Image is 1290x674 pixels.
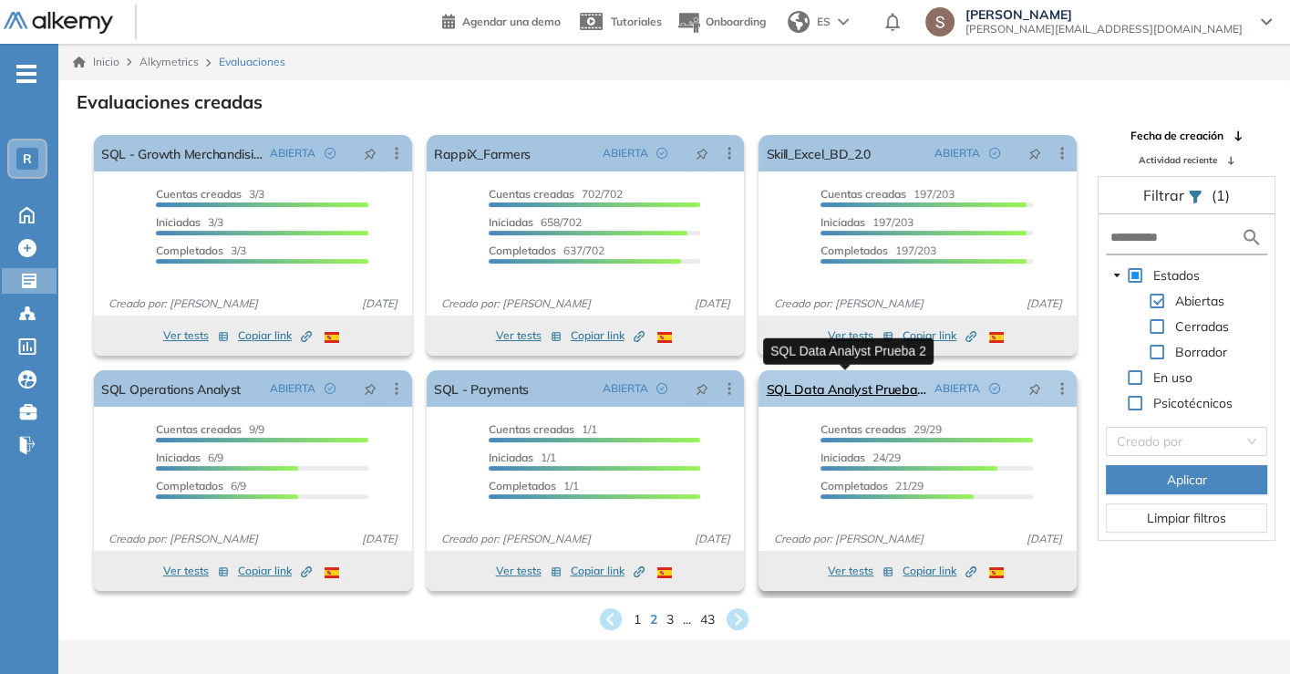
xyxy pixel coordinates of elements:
[1019,531,1069,547] span: [DATE]
[489,422,597,436] span: 1/1
[1150,392,1236,414] span: Psicotécnicos
[820,187,955,201] span: 197/203
[489,215,533,229] span: Iniciadas
[270,145,315,161] span: ABIERTA
[903,563,976,579] span: Copiar link
[696,381,708,396] span: pushpin
[820,479,924,493] span: 21/29
[489,187,623,201] span: 702/702
[820,451,865,464] span: Iniciadas
[23,151,32,166] span: R
[820,187,906,201] span: Cuentas creadas
[1171,341,1231,363] span: Borrador
[489,422,574,436] span: Cuentas creadas
[682,139,722,168] button: pushpin
[101,135,263,171] a: SQL - Growth Merchandisin Analyst
[686,296,737,312] span: [DATE]
[788,11,810,33] img: world
[766,370,927,407] a: SQL Data Analyst Prueba 2
[496,325,562,347] button: Ver tests
[766,296,930,312] span: Creado por: [PERSON_NAME]
[763,337,934,364] div: SQL Data Analyst Prueba 2
[139,55,199,68] span: Alkymetrics
[325,383,335,394] span: check-circle
[1112,271,1121,280] span: caret-down
[238,563,312,579] span: Copiar link
[163,560,229,582] button: Ver tests
[1143,186,1188,204] span: Filtrar
[1171,316,1233,337] span: Cerradas
[634,610,641,629] span: 1
[1015,374,1055,403] button: pushpin
[766,531,930,547] span: Creado por: [PERSON_NAME]
[965,7,1243,22] span: [PERSON_NAME]
[1153,267,1200,284] span: Estados
[434,370,529,407] a: SQL - Payments
[686,531,737,547] span: [DATE]
[571,325,645,347] button: Copiar link
[1175,293,1224,309] span: Abiertas
[489,479,579,493] span: 1/1
[1028,146,1041,161] span: pushpin
[325,148,335,159] span: check-circle
[700,610,715,629] span: 43
[156,451,201,464] span: Iniciadas
[1150,367,1196,389] span: En uso
[101,296,265,312] span: Creado por: [PERSON_NAME]
[650,610,657,629] span: 2
[682,374,722,403] button: pushpin
[989,383,1000,394] span: check-circle
[238,560,312,582] button: Copiar link
[1147,508,1226,528] span: Limpiar filtros
[1106,503,1267,533] button: Limpiar filtros
[489,215,582,229] span: 658/702
[156,215,223,229] span: 3/3
[1106,465,1267,494] button: Aplicar
[489,244,556,257] span: Completados
[820,479,888,493] span: Completados
[676,3,766,42] button: Onboarding
[156,479,246,493] span: 6/9
[355,296,405,312] span: [DATE]
[571,563,645,579] span: Copiar link
[489,451,556,464] span: 1/1
[611,15,662,28] span: Tutoriales
[325,332,339,343] img: ESP
[101,531,265,547] span: Creado por: [PERSON_NAME]
[706,15,766,28] span: Onboarding
[156,215,201,229] span: Iniciadas
[1028,381,1041,396] span: pushpin
[989,332,1004,343] img: ESP
[462,15,561,28] span: Agendar una demo
[934,145,980,161] span: ABIERTA
[238,325,312,347] button: Copiar link
[1130,128,1223,144] span: Fecha de creación
[434,296,598,312] span: Creado por: [PERSON_NAME]
[163,325,229,347] button: Ver tests
[820,215,913,229] span: 197/203
[820,244,936,257] span: 197/203
[828,325,893,347] button: Ver tests
[489,479,556,493] span: Completados
[820,244,888,257] span: Completados
[364,381,377,396] span: pushpin
[903,327,976,344] span: Copiar link
[238,327,312,344] span: Copiar link
[1241,226,1263,249] img: search icon
[820,451,901,464] span: 24/29
[820,215,865,229] span: Iniciadas
[4,12,113,35] img: Logo
[350,374,390,403] button: pushpin
[820,422,942,436] span: 29/29
[989,148,1000,159] span: check-circle
[656,383,667,394] span: check-circle
[1153,395,1233,411] span: Psicotécnicos
[101,370,241,407] a: SQL Operations Analyst
[350,139,390,168] button: pushpin
[828,560,893,582] button: Ver tests
[934,380,980,397] span: ABIERTA
[489,451,533,464] span: Iniciadas
[489,187,574,201] span: Cuentas creadas
[820,422,906,436] span: Cuentas creadas
[903,560,976,582] button: Copiar link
